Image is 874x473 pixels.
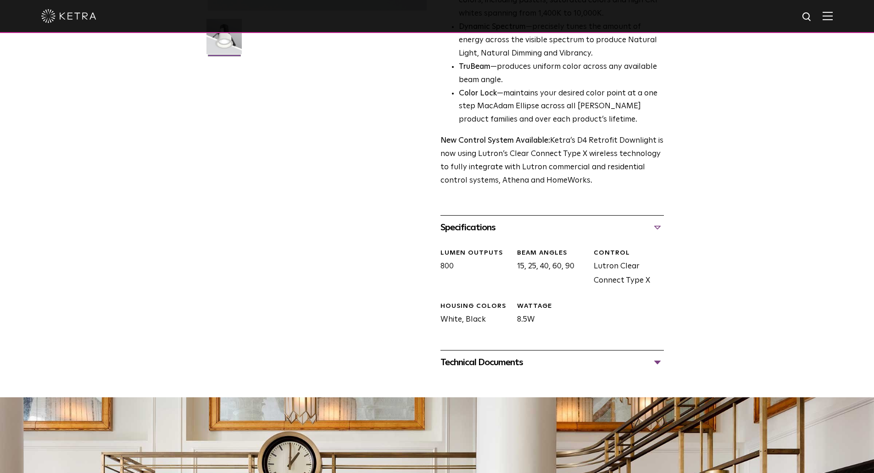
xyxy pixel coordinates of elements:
strong: TruBeam [459,63,490,71]
div: WATTAGE [517,302,587,311]
div: 800 [434,249,510,288]
div: Specifications [440,220,664,235]
li: —produces uniform color across any available beam angle. [459,61,664,87]
strong: Color Lock [459,89,497,97]
p: Ketra’s D4 Retrofit Downlight is now using Lutron’s Clear Connect Type X wireless technology to f... [440,134,664,188]
li: —precisely tunes the amount of energy across the visible spectrum to produce Natural Light, Natur... [459,21,664,61]
strong: New Control System Available: [440,137,550,145]
img: D4R Retrofit Downlight [206,19,242,61]
div: Technical Documents [440,355,664,370]
div: Beam Angles [517,249,587,258]
img: search icon [802,11,813,23]
div: CONTROL [594,249,663,258]
div: 8.5W [510,302,587,327]
div: 15, 25, 40, 60, 90 [510,249,587,288]
li: —maintains your desired color point at a one step MacAdam Ellipse across all [PERSON_NAME] produc... [459,87,664,127]
div: Lutron Clear Connect Type X [587,249,663,288]
img: ketra-logo-2019-white [41,9,96,23]
div: White, Black [434,302,510,327]
div: HOUSING COLORS [440,302,510,311]
img: Hamburger%20Nav.svg [823,11,833,20]
div: LUMEN OUTPUTS [440,249,510,258]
